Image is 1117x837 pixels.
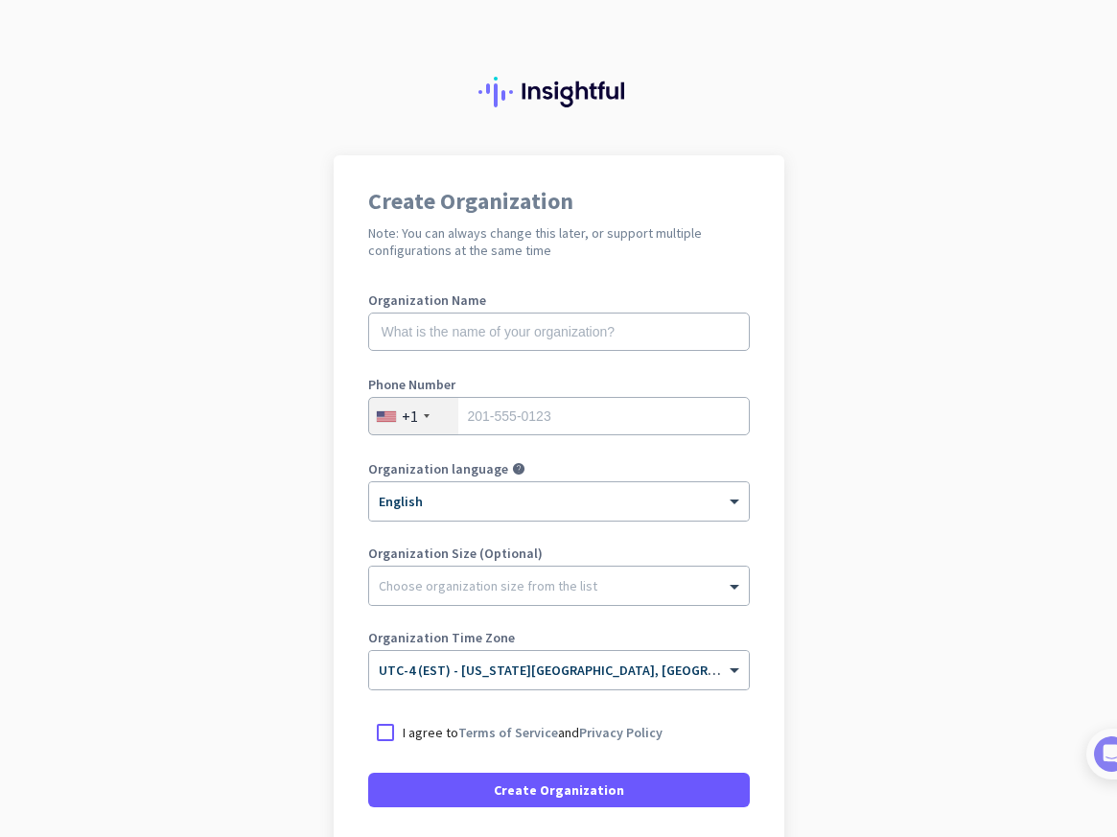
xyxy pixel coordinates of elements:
[368,631,750,644] label: Organization Time Zone
[368,378,750,391] label: Phone Number
[579,724,663,741] a: Privacy Policy
[478,77,640,107] img: Insightful
[368,773,750,807] button: Create Organization
[368,313,750,351] input: What is the name of your organization?
[494,780,624,800] span: Create Organization
[512,462,525,476] i: help
[368,397,750,435] input: 201-555-0123
[368,224,750,259] h2: Note: You can always change this later, or support multiple configurations at the same time
[403,723,663,742] p: I agree to and
[402,407,418,426] div: +1
[368,462,508,476] label: Organization language
[368,190,750,213] h1: Create Organization
[368,546,750,560] label: Organization Size (Optional)
[368,293,750,307] label: Organization Name
[458,724,558,741] a: Terms of Service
